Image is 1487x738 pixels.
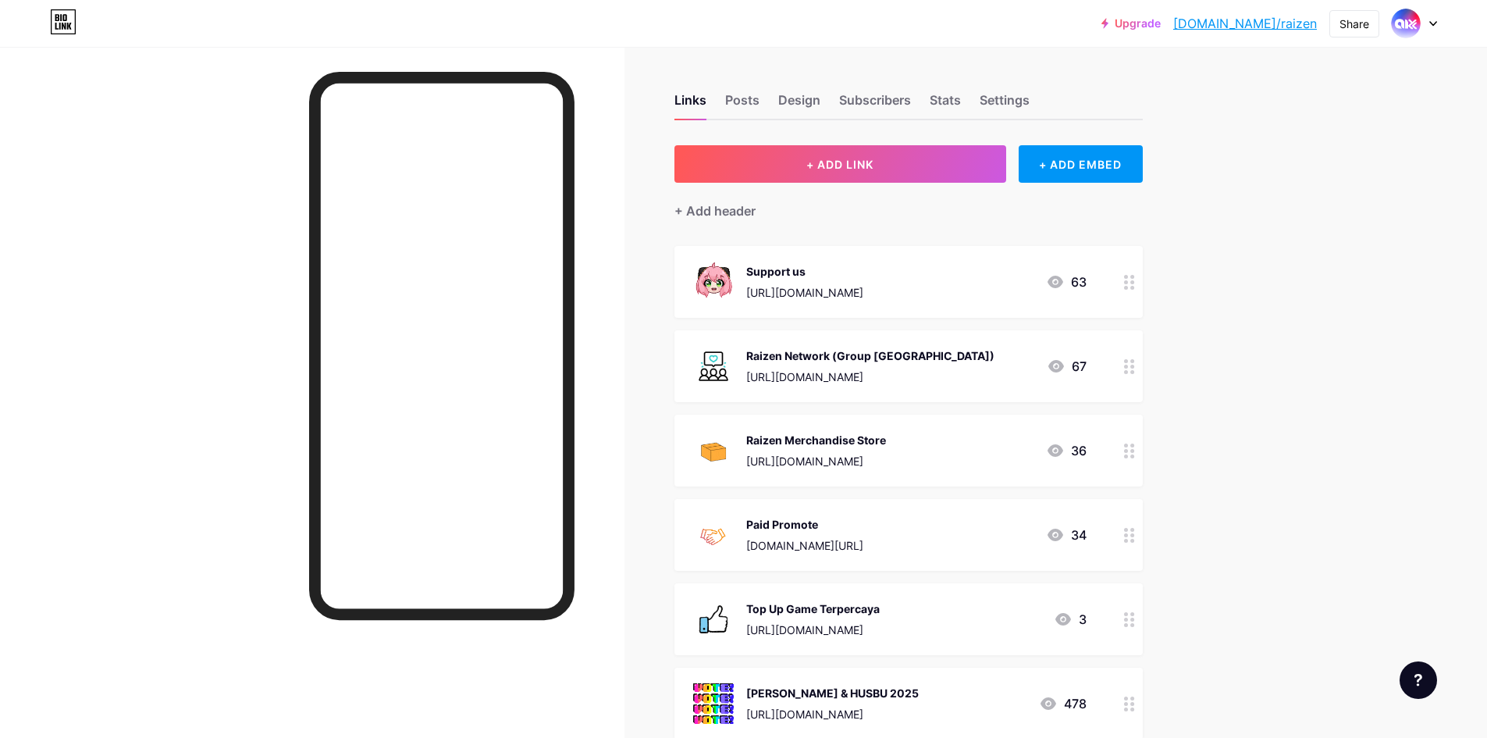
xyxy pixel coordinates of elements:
img: Support us [693,262,734,302]
div: [URL][DOMAIN_NAME] [746,453,886,469]
div: Top Up Game Terpercaya [746,601,880,617]
div: [PERSON_NAME] & HUSBU 2025 [746,685,919,701]
div: Design [778,91,820,119]
div: [URL][DOMAIN_NAME] [746,706,919,722]
div: 478 [1039,694,1087,713]
img: Paid Promote [693,515,734,555]
div: Support us [746,263,863,280]
img: Raizen Merchandise Store [693,430,734,471]
button: + ADD LINK [674,145,1006,183]
div: Settings [980,91,1030,119]
div: 63 [1046,273,1087,291]
div: Share [1339,16,1369,32]
div: [URL][DOMAIN_NAME] [746,284,863,301]
a: [DOMAIN_NAME]/raizen [1173,14,1317,33]
div: Subscribers [839,91,911,119]
div: 67 [1047,357,1087,376]
img: Top Up Game Terpercaya [693,599,734,640]
div: 36 [1046,441,1087,460]
div: [DOMAIN_NAME][URL] [746,537,863,554]
div: 3 [1054,610,1087,629]
div: Paid Promote [746,516,863,533]
div: [URL][DOMAIN_NAME] [746,622,880,638]
div: Raizen Network (Group [GEOGRAPHIC_DATA]) [746,348,994,364]
div: Raizen Merchandise Store [746,432,886,448]
span: + ADD LINK [806,158,873,171]
div: + Add header [674,201,756,220]
div: Posts [725,91,760,119]
div: [URL][DOMAIN_NAME] [746,369,994,385]
div: Links [674,91,706,119]
img: PEMILU WAIFU & HUSBU 2025 [693,683,734,724]
img: Ryzenime indonesia [1391,9,1421,38]
img: Raizen Network (Group WA) [693,346,734,387]
a: Upgrade [1101,17,1161,30]
div: Stats [930,91,961,119]
div: 34 [1046,526,1087,544]
div: + ADD EMBED [1019,145,1143,183]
